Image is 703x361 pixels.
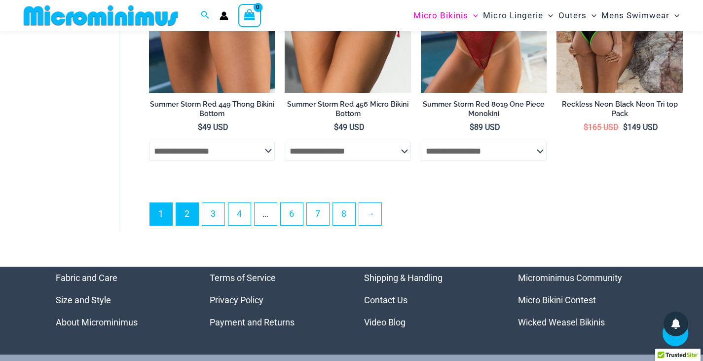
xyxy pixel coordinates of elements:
[543,3,553,28] span: Menu Toggle
[20,4,182,27] img: MM SHOP LOGO FLAT
[198,122,202,132] span: $
[421,100,547,122] a: Summer Storm Red 8019 One Piece Monokini
[210,273,276,283] a: Terms of Service
[198,122,228,132] bdi: 49 USD
[210,267,339,333] nav: Menu
[364,267,494,333] aside: Footer Widget 3
[364,267,494,333] nav: Menu
[202,203,224,225] a: Page 3
[421,100,547,118] h2: Summer Storm Red 8019 One Piece Monokini
[584,122,588,132] span: $
[556,3,599,28] a: OutersMenu ToggleMenu Toggle
[413,3,468,28] span: Micro Bikinis
[285,100,411,122] a: Summer Storm Red 456 Micro Bikini Bottom
[56,317,138,327] a: About Microminimus
[518,317,605,327] a: Wicked Weasel Bikinis
[285,100,411,118] h2: Summer Storm Red 456 Micro Bikini Bottom
[149,100,275,118] h2: Summer Storm Red 449 Thong Bikini Bottom
[334,122,338,132] span: $
[483,3,543,28] span: Micro Lingerie
[150,203,172,225] span: Page 1
[601,3,669,28] span: Mens Swimwear
[201,9,210,22] a: Search icon link
[334,122,365,132] bdi: 49 USD
[468,3,478,28] span: Menu Toggle
[556,100,683,122] a: Reckless Neon Black Neon Tri top Pack
[56,267,185,333] aside: Footer Widget 1
[364,317,406,327] a: Video Blog
[411,3,481,28] a: Micro BikinisMenu ToggleMenu Toggle
[409,1,683,30] nav: Site Navigation
[238,4,261,27] a: View Shopping Cart, empty
[307,203,329,225] a: Page 7
[470,122,500,132] bdi: 89 USD
[56,273,117,283] a: Fabric and Care
[623,122,628,132] span: $
[333,203,355,225] a: Page 8
[176,203,198,225] a: Page 2
[518,295,596,305] a: Micro Bikini Contest
[359,203,381,225] a: →
[584,122,619,132] bdi: 165 USD
[518,273,622,283] a: Microminimus Community
[623,122,658,132] bdi: 149 USD
[255,203,277,225] span: …
[228,203,251,225] a: Page 4
[587,3,596,28] span: Menu Toggle
[210,317,295,327] a: Payment and Returns
[56,295,111,305] a: Size and Style
[470,122,474,132] span: $
[556,100,683,118] h2: Reckless Neon Black Neon Tri top Pack
[210,267,339,333] aside: Footer Widget 2
[210,295,263,305] a: Privacy Policy
[364,295,407,305] a: Contact Us
[149,202,683,231] nav: Product Pagination
[481,3,555,28] a: Micro LingerieMenu ToggleMenu Toggle
[149,100,275,122] a: Summer Storm Red 449 Thong Bikini Bottom
[281,203,303,225] a: Page 6
[220,11,228,20] a: Account icon link
[364,273,443,283] a: Shipping & Handling
[518,267,648,333] nav: Menu
[518,267,648,333] aside: Footer Widget 4
[669,3,679,28] span: Menu Toggle
[599,3,682,28] a: Mens SwimwearMenu ToggleMenu Toggle
[558,3,587,28] span: Outers
[56,267,185,333] nav: Menu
